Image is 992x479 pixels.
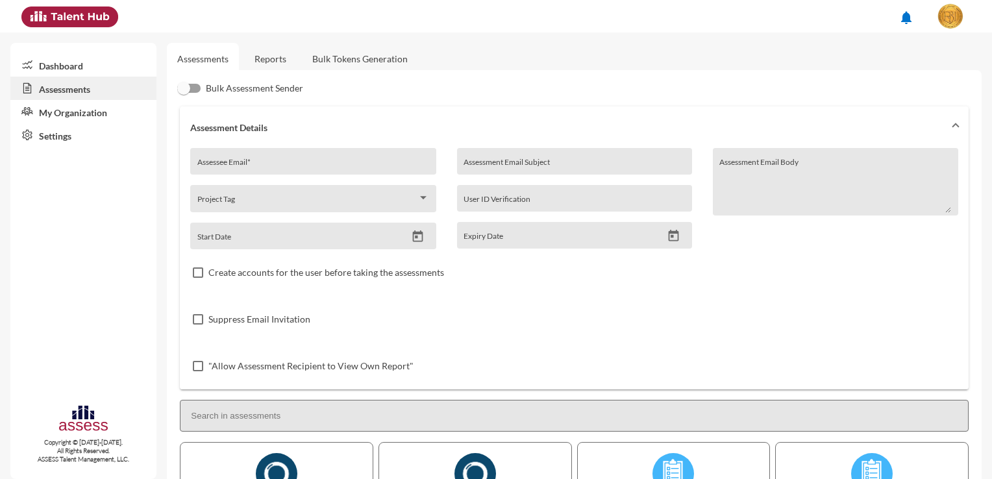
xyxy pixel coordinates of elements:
[208,265,444,280] span: Create accounts for the user before taking the assessments
[10,77,156,100] a: Assessments
[302,43,418,75] a: Bulk Tokens Generation
[244,43,297,75] a: Reports
[10,53,156,77] a: Dashboard
[899,10,914,25] mat-icon: notifications
[208,312,310,327] span: Suppress Email Invitation
[10,438,156,463] p: Copyright © [DATE]-[DATE]. All Rights Reserved. ASSESS Talent Management, LLC.
[180,106,969,148] mat-expansion-panel-header: Assessment Details
[177,53,229,64] a: Assessments
[208,358,414,374] span: "Allow Assessment Recipient to View Own Report"
[190,122,943,133] mat-panel-title: Assessment Details
[662,229,685,243] button: Open calendar
[180,400,969,432] input: Search in assessments
[10,123,156,147] a: Settings
[180,148,969,389] div: Assessment Details
[58,404,109,436] img: assesscompany-logo.png
[406,230,429,243] button: Open calendar
[206,80,303,96] span: Bulk Assessment Sender
[10,100,156,123] a: My Organization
